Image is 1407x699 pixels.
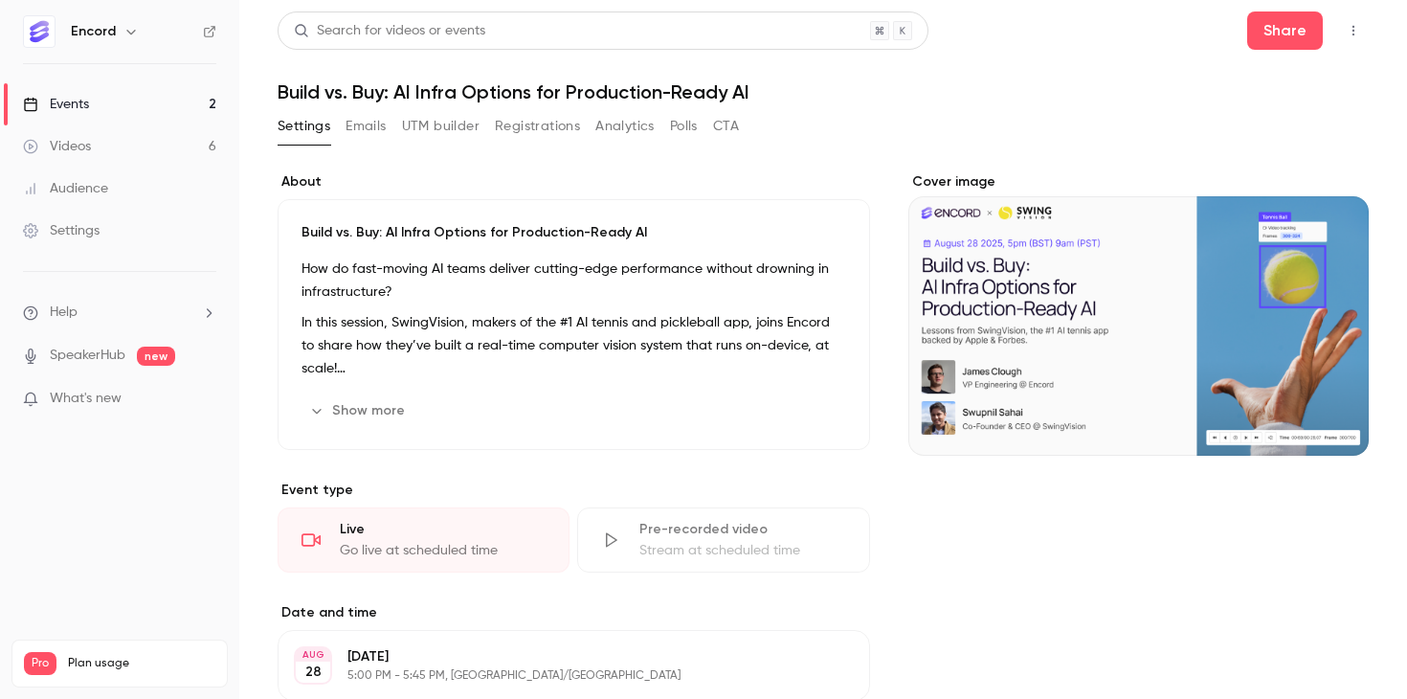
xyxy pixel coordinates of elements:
div: Stream at scheduled time [639,541,845,560]
div: Videos [23,137,91,156]
p: 28 [305,663,322,682]
div: Events [23,95,89,114]
div: Go live at scheduled time [340,541,546,560]
p: In this session, SwingVision, makers of the #1 AI tennis and pickleball app, joins Encord to shar... [301,311,846,380]
label: Cover image [908,172,1369,192]
button: Registrations [495,111,580,142]
button: Polls [670,111,698,142]
span: Plan usage [68,656,215,671]
span: new [137,347,175,366]
p: How do fast-moving AI teams deliver cutting-edge performance without drowning in infrastructure? [301,258,846,304]
button: CTA [713,111,739,142]
a: SpeakerHub [50,346,125,366]
button: UTM builder [402,111,480,142]
button: Analytics [595,111,655,142]
label: Date and time [278,603,870,622]
div: Audience [23,179,108,198]
div: AUG [296,648,330,662]
h6: Encord [71,22,116,41]
div: LiveGo live at scheduled time [278,507,569,573]
div: Pre-recorded videoStream at scheduled time [577,507,869,573]
button: Emails [346,111,386,142]
section: Cover image [908,172,1369,456]
span: Pro [24,652,56,675]
img: Encord [24,16,55,47]
button: Share [1247,11,1323,50]
div: Live [340,520,546,539]
button: Settings [278,111,330,142]
div: Search for videos or events [294,21,485,41]
li: help-dropdown-opener [23,303,216,323]
p: 5:00 PM - 5:45 PM, [GEOGRAPHIC_DATA]/[GEOGRAPHIC_DATA] [347,668,769,684]
div: Pre-recorded video [639,520,845,539]
div: Settings [23,221,100,240]
span: Help [50,303,78,323]
p: [DATE] [347,647,769,666]
p: Build vs. Buy: AI Infra Options for Production-Ready AI [301,223,846,242]
button: Show more [301,395,416,426]
span: What's new [50,389,122,409]
label: About [278,172,870,192]
h1: Build vs. Buy: AI Infra Options for Production-Ready AI [278,80,1369,103]
p: Event type [278,481,870,500]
